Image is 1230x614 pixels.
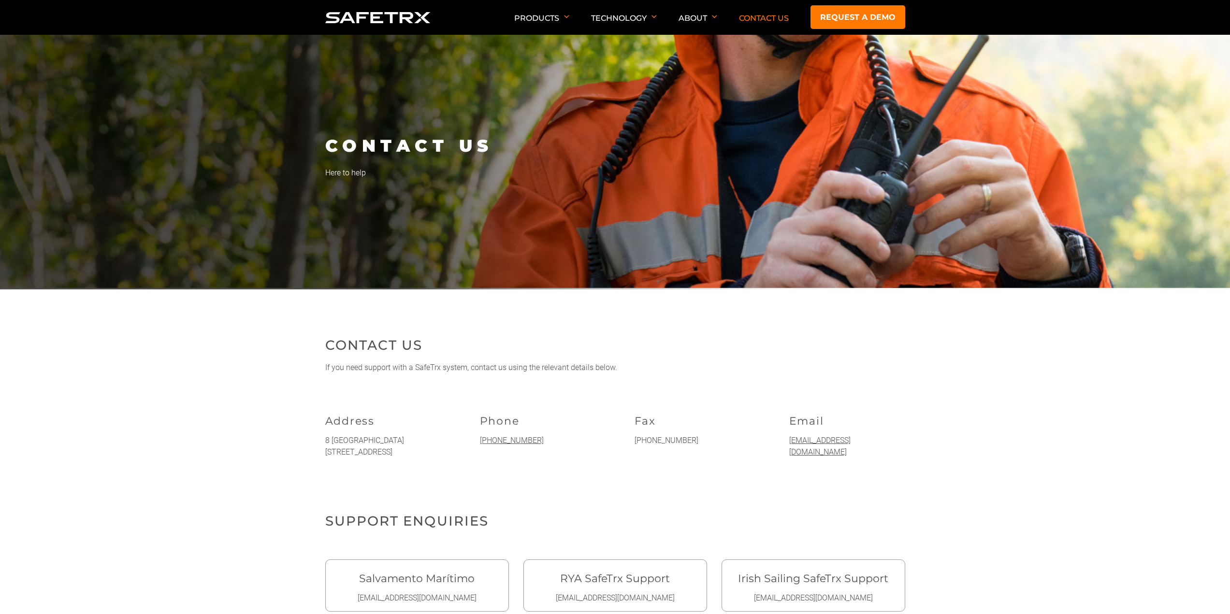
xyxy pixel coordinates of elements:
p: [EMAIL_ADDRESS][DOMAIN_NAME] [722,592,905,604]
p: [EMAIL_ADDRESS][DOMAIN_NAME] [524,592,707,604]
a: Contact Us [739,14,789,23]
h2: Support enquiries [325,511,905,530]
a: [PHONE_NUMBER] [480,436,544,445]
p: Email [789,414,905,428]
p: Here to help [325,167,905,179]
a: Irish Sailing SafeTrx Support [EMAIL_ADDRESS][DOMAIN_NAME] [722,559,905,612]
p: 8 [GEOGRAPHIC_DATA] [STREET_ADDRESS] [325,435,441,458]
a: Salvamento Marítimo [EMAIL_ADDRESS][DOMAIN_NAME] [325,559,509,612]
a: RYA SafeTrx Support [EMAIL_ADDRESS][DOMAIN_NAME] [523,559,707,612]
p: Fax [635,414,751,428]
p: RYA SafeTrx Support [524,572,707,585]
img: Logo SafeTrx [325,12,431,23]
p: Salvamento Marítimo [326,572,508,585]
p: Address [325,414,441,428]
a: Request a demo [810,5,905,29]
p: About [679,14,717,35]
p: [PHONE_NUMBER] [635,435,751,446]
p: Products [514,14,569,35]
p: Phone [480,414,596,428]
p: [EMAIL_ADDRESS][DOMAIN_NAME] [326,592,508,604]
p: Irish Sailing SafeTrx Support [722,572,905,585]
h1: Contact Us [325,135,905,156]
a: [EMAIL_ADDRESS][DOMAIN_NAME] [789,436,851,457]
h2: Contact Us [325,335,905,355]
p: Technology [591,14,657,35]
p: If you need support with a SafeTrx system, contact us using the relevant details below. [325,362,905,373]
